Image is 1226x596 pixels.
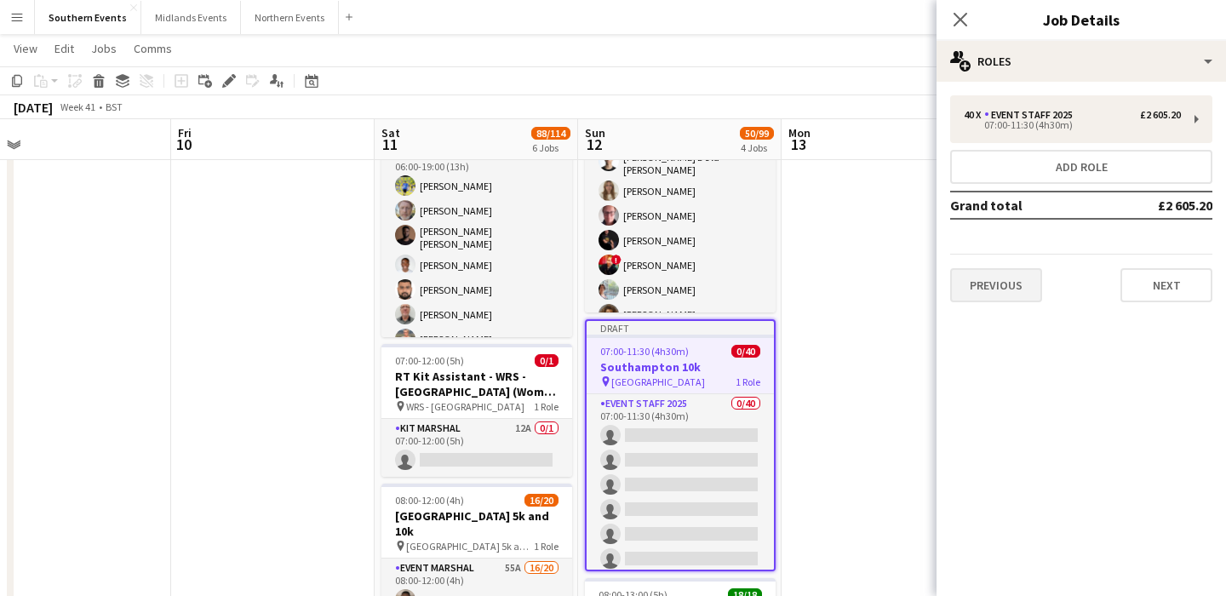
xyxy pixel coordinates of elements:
[1120,268,1212,302] button: Next
[178,125,192,140] span: Fri
[786,135,811,154] span: 13
[600,345,689,358] span: 07:00-11:30 (4h30m)
[531,127,570,140] span: 88/114
[532,141,570,154] div: 6 Jobs
[91,41,117,56] span: Jobs
[585,60,776,312] app-job-card: 07:00-11:30 (4h30m)32/40Southampton 10k [GEOGRAPHIC_DATA]1 RoleEvent Staff 20252A32/4007:00-11:30...
[736,375,760,388] span: 1 Role
[741,141,773,154] div: 4 Jobs
[524,494,559,507] span: 16/20
[56,100,99,113] span: Week 41
[395,354,464,367] span: 07:00-12:00 (5h)
[740,127,774,140] span: 50/99
[731,345,760,358] span: 0/40
[950,150,1212,184] button: Add role
[587,321,774,335] div: Draft
[611,255,622,265] span: !
[381,125,400,140] span: Sat
[406,400,524,413] span: WRS - [GEOGRAPHIC_DATA]
[84,37,123,60] a: Jobs
[950,268,1042,302] button: Previous
[134,41,172,56] span: Comms
[1140,109,1181,121] div: £2 605.20
[587,359,774,375] h3: Southampton 10k
[937,9,1226,31] h3: Job Details
[611,375,705,388] span: [GEOGRAPHIC_DATA]
[937,41,1226,82] div: Roles
[582,135,605,154] span: 12
[534,400,559,413] span: 1 Role
[106,100,123,113] div: BST
[381,419,572,477] app-card-role: Kit Marshal12A0/107:00-12:00 (5h)
[35,1,141,34] button: Southern Events
[381,344,572,477] app-job-card: 07:00-12:00 (5h)0/1RT Kit Assistant - WRS - [GEOGRAPHIC_DATA] (Women Only) WRS - [GEOGRAPHIC_DATA...
[585,319,776,571] app-job-card: Draft07:00-11:30 (4h30m)0/40Southampton 10k [GEOGRAPHIC_DATA]1 RoleEvent Staff 20250/4007:00-11:3...
[381,85,572,337] app-job-card: 06:00-19:00 (13h)47/60Beat [GEOGRAPHIC_DATA] National Trust - [GEOGRAPHIC_DATA]1 RoleEvent Staff ...
[7,37,44,60] a: View
[175,135,192,154] span: 10
[534,540,559,553] span: 1 Role
[950,192,1105,219] td: Grand total
[964,121,1181,129] div: 07:00-11:30 (4h30m)
[535,354,559,367] span: 0/1
[379,135,400,154] span: 11
[381,508,572,539] h3: [GEOGRAPHIC_DATA] 5k and 10k
[14,99,53,116] div: [DATE]
[14,41,37,56] span: View
[585,125,605,140] span: Sun
[241,1,339,34] button: Northern Events
[1105,192,1212,219] td: £2 605.20
[964,109,984,121] div: 40 x
[395,494,464,507] span: 08:00-12:00 (4h)
[127,37,179,60] a: Comms
[141,1,241,34] button: Midlands Events
[788,125,811,140] span: Mon
[406,540,534,553] span: [GEOGRAPHIC_DATA] 5k and 10k
[381,369,572,399] h3: RT Kit Assistant - WRS - [GEOGRAPHIC_DATA] (Women Only)
[54,41,74,56] span: Edit
[984,109,1080,121] div: Event Staff 2025
[48,37,81,60] a: Edit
